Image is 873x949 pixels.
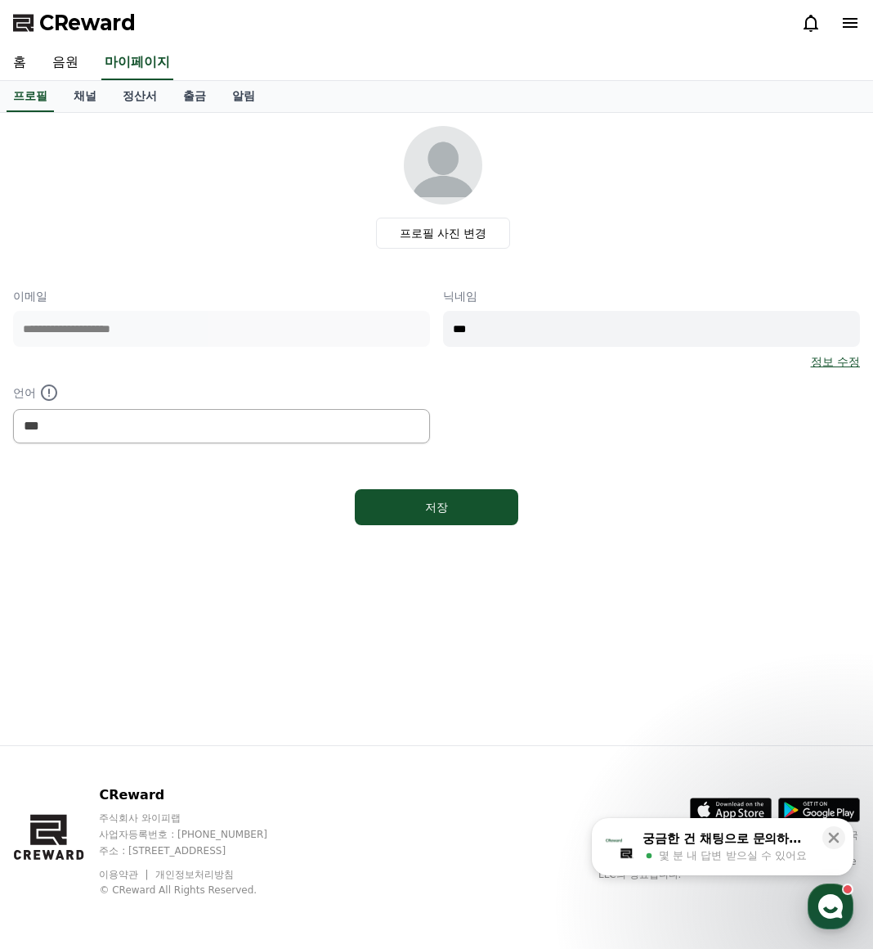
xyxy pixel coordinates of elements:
a: CReward [13,10,136,36]
span: CReward [39,10,136,36]
p: 이메일 [13,288,430,304]
p: 닉네임 [443,288,860,304]
a: 마이페이지 [101,46,173,80]
p: 사업자등록번호 : [PHONE_NUMBER] [99,828,298,841]
img: profile_image [404,126,482,205]
label: 프로필 사진 변경 [376,218,511,249]
div: 저장 [387,499,486,515]
a: 출금 [170,81,219,112]
a: 정보 수정 [811,353,860,370]
a: 채널 [60,81,110,112]
a: 음원 [39,46,92,80]
p: 주식회사 와이피랩 [99,812,298,825]
a: 개인정보처리방침 [155,869,234,880]
p: 언어 [13,383,430,403]
p: © CReward All Rights Reserved. [99,884,298,897]
a: 정산서 [110,81,170,112]
a: 프로필 [7,81,54,112]
p: 주소 : [STREET_ADDRESS] [99,844,298,857]
a: 알림 [219,81,268,112]
p: CReward [99,785,298,805]
a: 이용약관 [99,869,150,880]
button: 저장 [355,489,518,525]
